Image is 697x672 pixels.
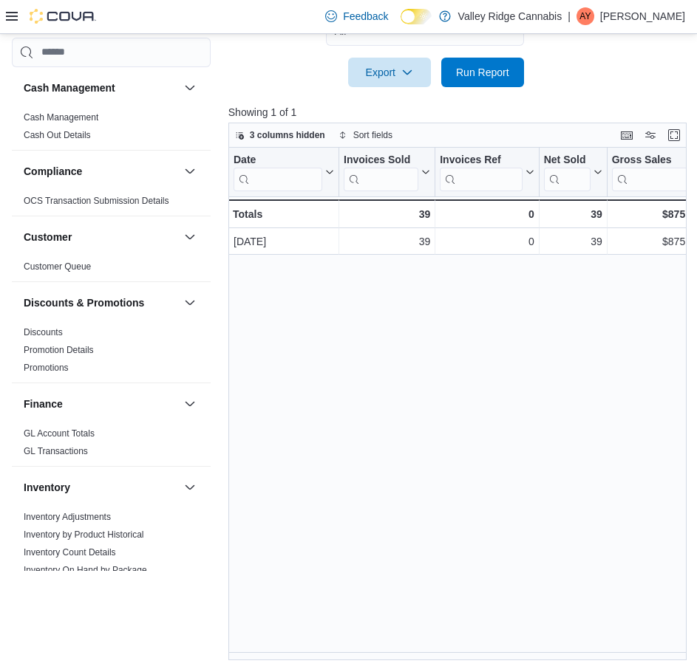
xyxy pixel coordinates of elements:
[344,153,418,191] div: Invoices Sold
[12,424,211,465] div: Finance
[333,126,398,144] button: Sort fields
[24,396,178,411] button: Finance
[579,7,591,25] span: AY
[24,295,144,309] h3: Discounts & Promotions
[24,326,63,337] a: Discounts
[24,111,98,123] span: Cash Management
[642,126,659,144] button: Display options
[543,153,590,191] div: Net Sold
[440,153,522,167] div: Invoices Ref
[24,344,94,354] a: Promotion Details
[456,65,509,80] span: Run Report
[12,257,211,281] div: Customer
[618,126,636,144] button: Keyboard shortcuts
[440,153,534,191] button: Invoices Ref
[24,260,91,272] span: Customer Queue
[24,427,95,439] span: GL Account Totals
[181,227,199,245] button: Customer
[24,479,70,494] h3: Inventory
[30,9,96,24] img: Cova
[441,58,524,87] button: Run Report
[24,445,88,456] a: GL Transactions
[24,129,91,140] a: Cash Out Details
[544,233,602,250] div: 39
[24,261,91,271] a: Customer Queue
[24,564,147,575] a: Inventory On Hand by Package
[234,153,322,191] div: Date
[577,7,594,25] div: Andrew Yu
[348,58,431,87] button: Export
[229,126,331,144] button: 3 columns hidden
[440,233,534,250] div: 0
[344,153,430,191] button: Invoices Sold
[24,80,178,95] button: Cash Management
[24,163,82,178] h3: Compliance
[24,546,116,557] a: Inventory Count Details
[250,129,325,141] span: 3 columns hidden
[24,112,98,122] a: Cash Management
[401,9,432,24] input: Dark Mode
[24,229,178,244] button: Customer
[611,153,687,167] div: Gross Sales
[568,7,571,25] p: |
[24,195,169,205] a: OCS Transaction Submission Details
[234,153,334,191] button: Date
[611,153,687,191] div: Gross Sales
[343,9,388,24] span: Feedback
[344,233,430,250] div: 39
[24,396,63,411] h3: Finance
[665,126,683,144] button: Enter fullscreen
[344,205,430,223] div: 39
[181,478,199,496] button: Inventory
[543,153,590,167] div: Net Sold
[234,233,334,250] div: [DATE]
[24,510,111,522] span: Inventory Adjustments
[24,546,116,558] span: Inventory Count Details
[233,205,334,223] div: Totals
[24,528,144,540] span: Inventory by Product Historical
[24,229,72,244] h3: Customer
[458,7,562,25] p: Valley Ridge Cannabis
[24,529,144,539] a: Inventory by Product Historical
[440,205,534,223] div: 0
[600,7,685,25] p: [PERSON_NAME]
[24,361,69,373] span: Promotions
[181,293,199,311] button: Discounts & Promotions
[357,58,422,87] span: Export
[234,153,322,167] div: Date
[12,323,211,382] div: Discounts & Promotions
[24,326,63,337] span: Discounts
[543,153,602,191] button: Net Sold
[12,191,211,215] div: Compliance
[543,205,602,223] div: 39
[24,194,169,206] span: OCS Transaction Submission Details
[24,428,95,438] a: GL Account Totals
[24,511,111,521] a: Inventory Adjustments
[344,153,418,167] div: Invoices Sold
[24,163,178,178] button: Compliance
[353,129,392,141] span: Sort fields
[24,295,178,309] button: Discounts & Promotions
[401,24,401,25] span: Dark Mode
[12,108,211,149] div: Cash Management
[24,362,69,372] a: Promotions
[181,162,199,179] button: Compliance
[181,78,199,96] button: Cash Management
[24,445,88,456] span: GL Transactions
[181,394,199,412] button: Finance
[440,153,522,191] div: Invoices Ref
[228,105,692,120] p: Showing 1 of 1
[24,479,178,494] button: Inventory
[319,1,394,31] a: Feedback
[24,80,115,95] h3: Cash Management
